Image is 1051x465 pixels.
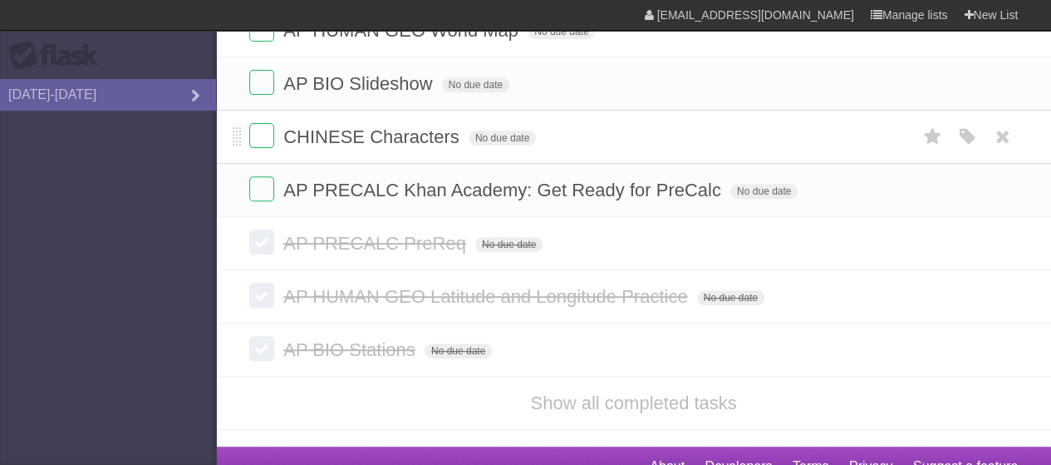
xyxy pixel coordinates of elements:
[916,123,948,151] label: Star task
[8,41,108,71] div: Flask
[283,180,725,200] span: AP PRECALC Khan Academy: Get Ready for PreCalc
[697,290,764,305] span: No due date
[249,123,274,148] label: Done
[249,336,274,361] label: Done
[249,70,274,95] label: Done
[528,24,595,39] span: No due date
[249,230,274,255] label: Done
[475,237,543,252] span: No due date
[730,184,798,199] span: No due date
[249,176,274,201] label: Done
[283,233,470,254] span: AP PRECALC PreReq
[283,339,420,360] span: AP BIO Stations
[530,393,736,413] a: Show all completed tasks
[283,286,691,307] span: AP HUMAN GEO Latitude and Longitude Practice
[283,126,464,147] span: CHINESE Characters
[425,344,492,359] span: No due date
[283,73,436,94] span: AP BIO Slideshow
[249,283,274,308] label: Done
[469,131,536,146] span: No due date
[442,77,509,92] span: No due date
